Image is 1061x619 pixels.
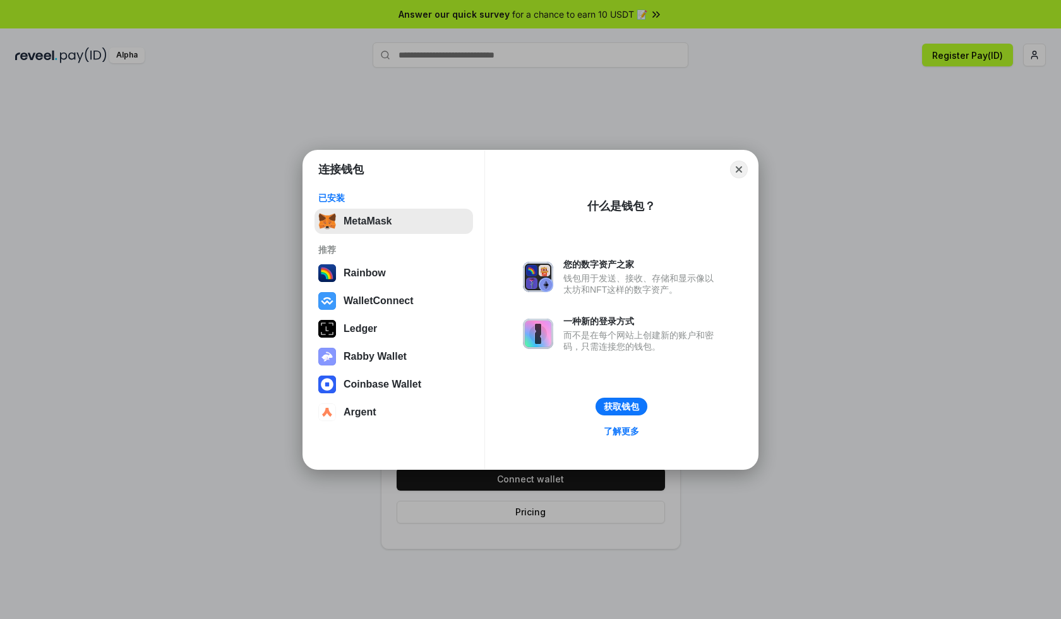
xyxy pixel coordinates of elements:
[563,316,720,327] div: 一种新的登录方式
[563,259,720,270] div: 您的数字资产之家
[315,400,473,425] button: Argent
[318,403,336,421] img: svg+xml,%3Csvg%20width%3D%2228%22%20height%3D%2228%22%20viewBox%3D%220%200%2028%2028%22%20fill%3D...
[596,423,647,439] a: 了解更多
[318,292,336,310] img: svg+xml,%3Csvg%20width%3D%2228%22%20height%3D%2228%22%20viewBox%3D%220%200%2028%2028%22%20fill%3D...
[318,192,469,204] div: 已安装
[315,209,473,234] button: MetaMask
[587,199,656,214] div: 什么是钱包？
[523,262,553,292] img: svg+xml,%3Csvg%20xmlns%3D%22http%3A%2F%2Fwww.w3.org%2F2000%2Fsvg%22%20fill%3D%22none%22%20viewBox...
[318,212,336,230] img: svg+xml,%3Csvg%20fill%3D%22none%22%20height%3D%2233%22%20viewBox%3D%220%200%2035%2033%22%20width%...
[318,320,336,338] img: svg+xml,%3Csvg%20xmlns%3D%22http%3A%2F%2Fwww.w3.org%2F2000%2Fsvg%22%20width%3D%2228%22%20height%3...
[315,372,473,397] button: Coinbase Wallet
[344,295,414,307] div: WalletConnect
[344,267,386,279] div: Rainbow
[604,426,639,437] div: 了解更多
[344,351,407,362] div: Rabby Wallet
[344,216,392,227] div: MetaMask
[730,161,748,178] button: Close
[318,264,336,282] img: svg+xml,%3Csvg%20width%3D%22120%22%20height%3D%22120%22%20viewBox%3D%220%200%20120%20120%22%20fil...
[318,376,336,393] img: svg+xml,%3Csvg%20width%3D%2228%22%20height%3D%2228%22%20viewBox%3D%220%200%2028%2028%22%20fill%3D...
[315,316,473,341] button: Ledger
[315,260,473,286] button: Rainbow
[523,319,553,349] img: svg+xml,%3Csvg%20xmlns%3D%22http%3A%2F%2Fwww.w3.org%2F2000%2Fsvg%22%20fill%3D%22none%22%20viewBox...
[318,162,364,177] h1: 连接钱包
[344,407,376,418] div: Argent
[315,288,473,314] button: WalletConnect
[596,398,647,415] button: 获取钱包
[604,401,639,412] div: 获取钱包
[344,323,377,334] div: Ledger
[344,379,421,390] div: Coinbase Wallet
[563,329,720,352] div: 而不是在每个网站上创建新的账户和密码，只需连接您的钱包。
[315,344,473,369] button: Rabby Wallet
[318,348,336,365] img: svg+xml,%3Csvg%20xmlns%3D%22http%3A%2F%2Fwww.w3.org%2F2000%2Fsvg%22%20fill%3D%22none%22%20viewBox...
[563,273,720,295] div: 钱包用于发送、接收、存储和显示像以太坊和NFT这样的数字资产。
[318,244,469,255] div: 推荐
